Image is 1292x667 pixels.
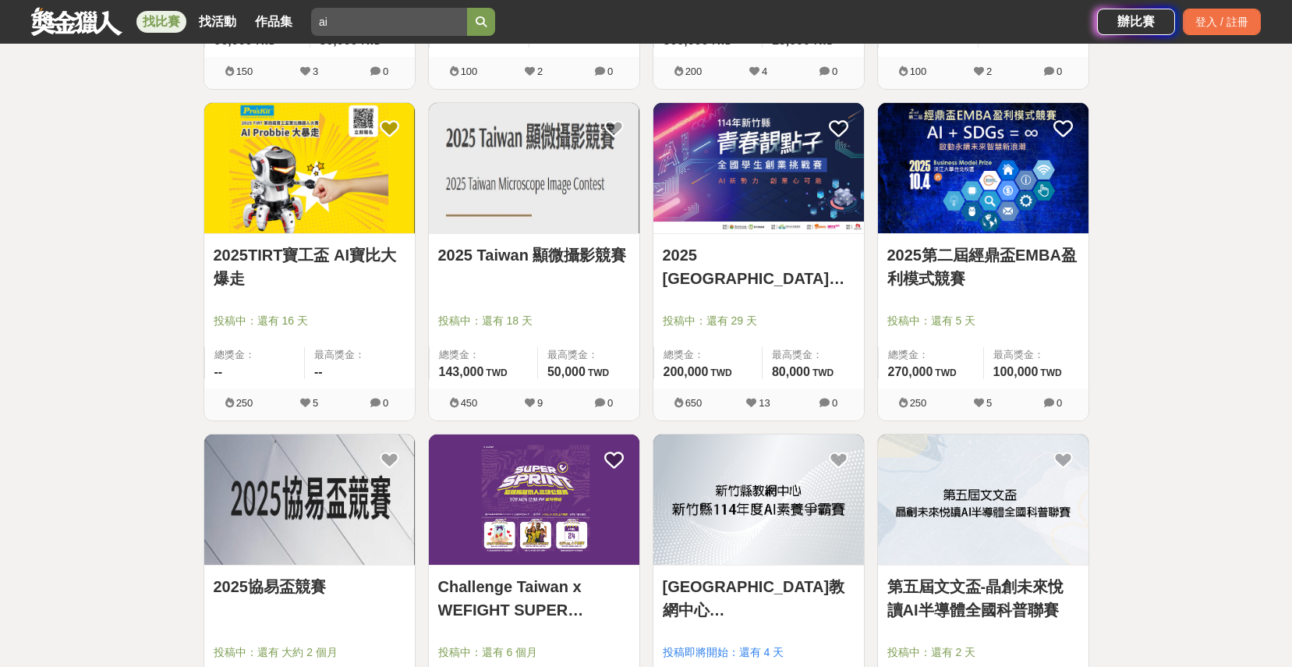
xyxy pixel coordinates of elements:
[1057,397,1062,409] span: 0
[214,243,405,290] a: 2025TIRT寶工盃 AI寶比大爆走
[438,575,630,622] a: Challenge Taiwan x WEFIGHT SUPER SPRINT:超短距離鐵人三項公益賽
[438,313,630,329] span: 投稿中：還有 18 天
[685,397,703,409] span: 650
[887,313,1079,329] span: 投稿中：還有 5 天
[204,103,415,234] a: Cover Image
[762,66,767,77] span: 4
[663,644,855,661] span: 投稿即將開始：還有 4 天
[935,367,956,378] span: TWD
[663,243,855,290] a: 2025 [GEOGRAPHIC_DATA]青春靚點子 全國學生創業挑戰賽
[607,66,613,77] span: 0
[878,103,1088,233] img: Cover Image
[429,103,639,233] img: Cover Image
[607,397,613,409] span: 0
[772,34,810,47] span: 15,000
[429,435,639,565] img: Cover Image
[1097,9,1175,35] a: 辦比賽
[993,365,1039,378] span: 100,000
[214,34,253,47] span: 90,000
[887,575,1079,622] a: 第五屆文文盃-晶創未來悅讀AI半導體全國科普聯賽
[910,397,927,409] span: 250
[236,397,253,409] span: 250
[204,103,415,233] img: Cover Image
[772,347,855,363] span: 最高獎金：
[832,66,837,77] span: 0
[429,103,639,234] a: Cover Image
[438,644,630,661] span: 投稿中：還有 6 個月
[664,365,709,378] span: 200,000
[214,365,223,378] span: --
[710,36,731,47] span: TWD
[254,36,275,47] span: TWD
[988,34,996,47] span: --
[486,367,507,378] span: TWD
[547,365,586,378] span: 50,000
[204,435,415,565] img: Cover Image
[314,365,323,378] span: --
[878,103,1088,234] a: Cover Image
[1183,9,1261,35] div: 登入 / 註冊
[439,347,528,363] span: 總獎金：
[887,243,1079,290] a: 2025第二屆經鼎盃EMBA盈利模式競賽
[910,66,927,77] span: 100
[214,347,296,363] span: 總獎金：
[314,347,405,363] span: 最高獎金：
[249,11,299,33] a: 作品集
[214,575,405,598] a: 2025協易盃競賽
[539,34,547,47] span: --
[547,347,630,363] span: 最高獎金：
[313,397,318,409] span: 5
[888,347,974,363] span: 總獎金：
[832,397,837,409] span: 0
[663,313,855,329] span: 投稿中：還有 29 天
[685,66,703,77] span: 200
[986,397,992,409] span: 5
[653,103,864,233] img: Cover Image
[439,365,484,378] span: 143,000
[311,8,467,36] input: 2025 反詐視界—全國影片競賽
[772,365,810,378] span: 80,000
[812,367,834,378] span: TWD
[383,397,388,409] span: 0
[710,367,731,378] span: TWD
[663,575,855,622] a: [GEOGRAPHIC_DATA]教網中心 [GEOGRAPHIC_DATA]114年度AI素養爭霸賽
[136,11,186,33] a: 找比賽
[653,103,864,234] a: Cover Image
[986,66,992,77] span: 2
[383,66,388,77] span: 0
[812,36,834,47] span: TWD
[537,397,543,409] span: 9
[214,644,405,661] span: 投稿中：還有 大約 2 個月
[664,347,752,363] span: 總獎金：
[438,243,630,267] a: 2025 Taiwan 顯微攝影競賽
[236,66,253,77] span: 150
[193,11,242,33] a: 找活動
[1057,66,1062,77] span: 0
[461,397,478,409] span: 450
[588,367,609,378] span: TWD
[878,435,1088,565] img: Cover Image
[320,34,358,47] span: 30,000
[993,347,1079,363] span: 最高獎金：
[214,313,405,329] span: 投稿中：還有 16 天
[461,66,478,77] span: 100
[887,644,1079,661] span: 投稿中：還有 2 天
[1040,367,1061,378] span: TWD
[537,66,543,77] span: 2
[759,397,770,409] span: 13
[888,34,897,47] span: --
[359,36,381,47] span: TWD
[653,435,864,565] img: Cover Image
[888,365,933,378] span: 270,000
[313,66,318,77] span: 3
[439,34,448,47] span: --
[664,34,709,47] span: 300,000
